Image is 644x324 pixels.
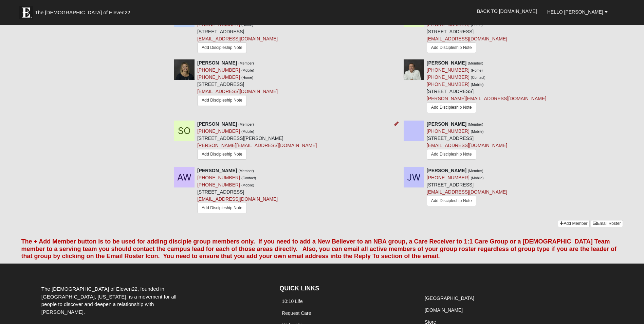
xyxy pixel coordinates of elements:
[197,42,247,53] a: Add Discipleship Note
[425,295,474,301] a: [GEOGRAPHIC_DATA]
[471,23,483,27] small: (Home)
[471,176,484,180] small: (Mobile)
[21,238,617,259] font: The + Add Member button is to be used for adding disciple group members only. If you need to add ...
[471,129,484,133] small: (Mobile)
[542,3,613,20] a: Hello [PERSON_NAME]
[197,7,278,55] div: [STREET_ADDRESS]
[427,7,507,55] div: [STREET_ADDRESS]
[591,220,623,227] a: Email Roster
[197,36,278,41] a: [EMAIL_ADDRESS][DOMAIN_NAME]
[197,175,240,180] a: [PHONE_NUMBER]
[197,95,247,106] a: Add Discipleship Note
[427,175,470,180] a: [PHONE_NUMBER]
[427,42,476,53] a: Add Discipleship Note
[197,128,240,134] a: [PHONE_NUMBER]
[427,167,507,208] div: [STREET_ADDRESS]
[238,169,254,173] small: (Member)
[197,67,240,73] a: [PHONE_NUMBER]
[427,82,470,87] a: [PHONE_NUMBER]
[427,67,470,73] a: [PHONE_NUMBER]
[427,121,507,161] div: [STREET_ADDRESS]
[472,3,542,20] a: Back to [DOMAIN_NAME]
[427,96,546,101] a: [PERSON_NAME][EMAIL_ADDRESS][DOMAIN_NAME]
[468,169,483,173] small: (Member)
[241,75,253,79] small: (Home)
[197,167,278,215] div: [STREET_ADDRESS]
[197,196,278,202] a: [EMAIL_ADDRESS][DOMAIN_NAME]
[427,143,507,148] a: [EMAIL_ADDRESS][DOMAIN_NAME]
[427,60,466,66] strong: [PERSON_NAME]
[197,89,278,94] a: [EMAIL_ADDRESS][DOMAIN_NAME]
[35,9,130,16] span: The [DEMOGRAPHIC_DATA] of Eleven22
[197,121,317,162] div: [STREET_ADDRESS][PERSON_NAME]
[427,149,476,160] a: Add Discipleship Note
[19,6,33,19] img: Eleven22 logo
[427,189,507,195] a: [EMAIL_ADDRESS][DOMAIN_NAME]
[241,129,254,133] small: (Mobile)
[471,75,485,79] small: (Contact)
[471,68,483,72] small: (Home)
[241,183,254,187] small: (Mobile)
[279,285,412,292] h4: QUICK LINKS
[558,220,589,227] a: Add Member
[427,74,470,80] a: [PHONE_NUMBER]
[427,59,546,115] div: [STREET_ADDRESS]
[197,143,317,148] a: [PERSON_NAME][EMAIL_ADDRESS][DOMAIN_NAME]
[238,122,254,126] small: (Member)
[427,22,470,27] a: [PHONE_NUMBER]
[427,168,466,173] strong: [PERSON_NAME]
[282,310,311,316] a: Request Care
[427,196,476,206] a: Add Discipleship Note
[197,59,278,107] div: [STREET_ADDRESS]
[468,122,483,126] small: (Member)
[425,307,463,313] a: [DOMAIN_NAME]
[471,83,484,87] small: (Mobile)
[197,74,240,80] a: [PHONE_NUMBER]
[547,9,603,15] span: Hello [PERSON_NAME]
[197,22,240,27] a: [PHONE_NUMBER]
[241,176,256,180] small: (Contact)
[282,299,303,304] a: 10:10 Life
[427,102,476,113] a: Add Discipleship Note
[197,168,237,173] strong: [PERSON_NAME]
[197,60,237,66] strong: [PERSON_NAME]
[427,128,470,134] a: [PHONE_NUMBER]
[241,68,254,72] small: (Mobile)
[197,203,247,213] a: Add Discipleship Note
[427,121,466,127] strong: [PERSON_NAME]
[468,61,483,65] small: (Member)
[197,121,237,127] strong: [PERSON_NAME]
[197,182,240,187] a: [PHONE_NUMBER]
[238,61,254,65] small: (Member)
[427,36,507,41] a: [EMAIL_ADDRESS][DOMAIN_NAME]
[197,149,247,160] a: Add Discipleship Note
[241,23,253,27] small: (Home)
[16,2,152,19] a: The [DEMOGRAPHIC_DATA] of Eleven22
